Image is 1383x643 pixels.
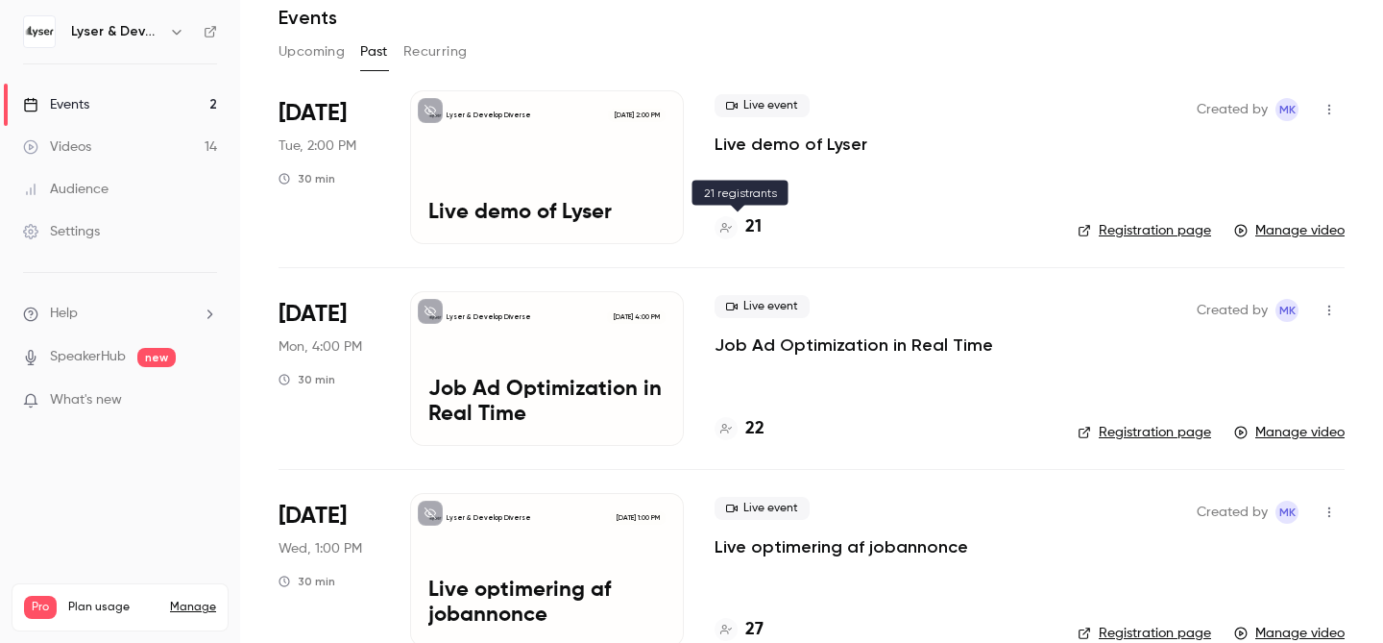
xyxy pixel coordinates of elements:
a: Registration page [1078,423,1211,442]
span: [DATE] 2:00 PM [608,109,665,122]
span: Tue, 2:00 PM [279,136,356,156]
a: Registration page [1078,221,1211,240]
a: Manage video [1234,423,1345,442]
a: 27 [715,617,764,643]
div: Sep 30 Tue, 2:00 PM (Europe/Copenhagen) [279,90,379,244]
div: Settings [23,222,100,241]
span: Mon, 4:00 PM [279,337,362,357]
h1: Events [279,6,337,29]
span: Help [50,304,78,324]
h6: Lyser & Develop Diverse [71,22,161,41]
span: [DATE] [279,501,347,532]
p: Lyser & Develop Diverse [447,111,531,120]
span: [DATE] [279,299,347,330]
span: What's new [50,390,122,410]
span: Matilde Kjerulff [1275,299,1298,322]
a: Manage video [1234,624,1345,643]
span: Live event [715,295,810,318]
span: Matilde Kjerulff [1275,98,1298,121]
p: Live demo of Lyser [428,201,666,226]
div: 30 min [279,372,335,387]
span: Live event [715,497,810,520]
a: Live demo of Lyser [715,133,867,156]
span: Pro [24,596,57,619]
button: Past [360,37,388,67]
p: Job Ad Optimization in Real Time [428,378,666,428]
a: 21 [715,214,762,240]
div: Audience [23,180,109,199]
a: Registration page [1078,624,1211,643]
a: Manage video [1234,221,1345,240]
h4: 27 [745,617,764,643]
span: MK [1279,501,1296,524]
span: MK [1279,98,1296,121]
div: 30 min [279,171,335,186]
a: 22 [715,416,764,442]
p: Lyser & Develop Diverse [447,513,531,523]
p: Lyser & Develop Diverse [447,312,531,322]
span: Created by [1197,98,1268,121]
div: Events [23,95,89,114]
button: Upcoming [279,37,345,67]
span: Plan usage [68,600,158,615]
iframe: Noticeable Trigger [194,392,217,409]
span: new [137,348,176,367]
a: Live demo of LyserLyser & Develop Diverse[DATE] 2:00 PMLive demo of Lyser [410,90,684,244]
span: Wed, 1:00 PM [279,539,362,558]
a: Job Ad Optimization in Real TimeLyser & Develop Diverse[DATE] 4:00 PMJob Ad Optimization in Real ... [410,291,684,445]
span: [DATE] 4:00 PM [607,310,665,324]
span: MK [1279,299,1296,322]
a: Job Ad Optimization in Real Time [715,334,993,357]
span: [DATE] 1:00 PM [610,511,665,525]
img: Lyser & Develop Diverse [24,16,55,47]
p: Live optimering af jobannonce [428,579,666,629]
span: Created by [1197,299,1268,322]
a: Manage [170,600,216,615]
span: [DATE] [279,98,347,129]
span: Created by [1197,501,1268,524]
h4: 22 [745,416,764,442]
div: Jun 16 Mon, 4:00 PM (Europe/Copenhagen) [279,291,379,445]
h4: 21 [745,214,762,240]
a: Live optimering af jobannonce [715,535,968,558]
span: Live event [715,94,810,117]
div: Videos [23,137,91,157]
li: help-dropdown-opener [23,304,217,324]
span: Matilde Kjerulff [1275,501,1298,524]
button: Recurring [403,37,468,67]
div: 30 min [279,574,335,589]
a: SpeakerHub [50,347,126,367]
